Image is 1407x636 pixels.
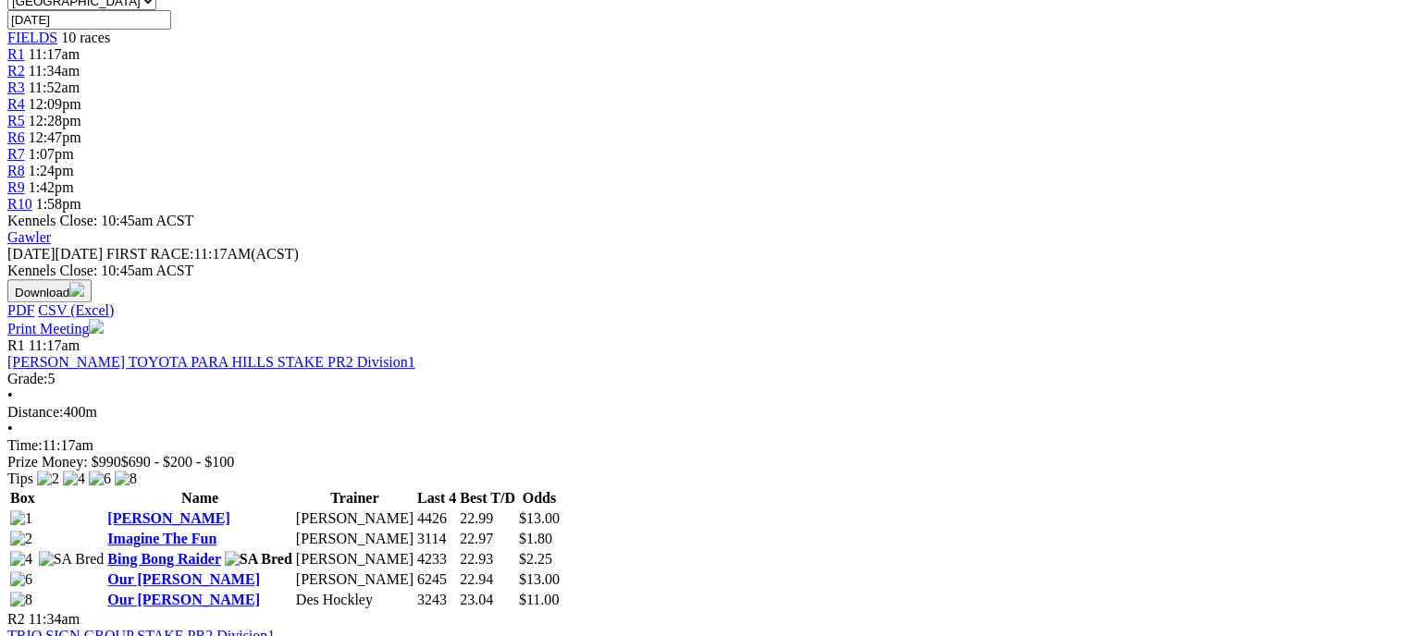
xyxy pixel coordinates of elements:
span: $1.80 [519,531,552,546]
span: 12:28pm [29,113,81,128]
div: 11:17am [7,437,1400,454]
a: R2 [7,63,25,79]
td: Des Hockley [295,591,414,609]
td: 3243 [416,591,457,609]
th: Name [106,489,292,508]
td: 3114 [416,530,457,548]
span: $13.00 [519,571,560,587]
span: 11:17am [29,46,80,62]
span: Time: [7,437,43,453]
td: 22.94 [459,570,516,589]
img: 8 [10,592,32,608]
a: [PERSON_NAME] [107,510,229,526]
td: 23.04 [459,591,516,609]
a: Imagine The Fun [107,531,216,546]
span: Box [10,490,35,506]
th: Last 4 [416,489,457,508]
td: 4426 [416,509,457,528]
a: PDF [7,302,34,318]
span: 12:47pm [29,129,81,145]
input: Select date [7,10,171,30]
img: 2 [37,471,59,487]
span: $2.25 [519,551,552,567]
span: 10 races [61,30,110,45]
span: $11.00 [519,592,559,607]
a: Our [PERSON_NAME] [107,592,260,607]
span: 11:17am [29,337,80,353]
td: 22.97 [459,530,516,548]
span: $690 - $200 - $100 [121,454,235,470]
img: SA Bred [225,551,292,568]
span: • [7,387,13,403]
span: Distance: [7,404,63,420]
td: 6245 [416,570,457,589]
th: Trainer [295,489,414,508]
a: R3 [7,79,25,95]
th: Best T/D [459,489,516,508]
img: 6 [89,471,111,487]
td: 4233 [416,550,457,569]
a: Gawler [7,229,51,245]
img: 2 [10,531,32,547]
img: 8 [115,471,137,487]
div: Download [7,302,1400,319]
a: R1 [7,46,25,62]
a: R8 [7,163,25,178]
div: 400m [7,404,1400,421]
a: Print Meeting [7,321,104,336]
td: 22.93 [459,550,516,569]
th: Odds [518,489,561,508]
img: download.svg [69,282,84,297]
a: CSV (Excel) [38,302,114,318]
a: R9 [7,179,25,195]
span: 12:09pm [29,96,81,112]
span: 11:52am [29,79,80,95]
a: R6 [7,129,25,145]
img: 4 [63,471,85,487]
span: 11:17AM(ACST) [106,246,299,262]
a: FIELDS [7,30,57,45]
img: SA Bred [39,551,105,568]
div: Prize Money: $990 [7,454,1400,471]
img: 6 [10,571,32,588]
a: [PERSON_NAME] TOYOTA PARA HILLS STAKE PR2 Division1 [7,354,415,370]
a: Bing Bong Raider [107,551,220,567]
td: [PERSON_NAME] [295,509,414,528]
img: 4 [10,551,32,568]
span: • [7,421,13,436]
span: R1 [7,337,25,353]
span: [DATE] [7,246,56,262]
a: R10 [7,196,32,212]
div: Kennels Close: 10:45am ACST [7,263,1400,279]
td: [PERSON_NAME] [295,570,414,589]
div: 5 [7,371,1400,387]
a: R5 [7,113,25,128]
span: Grade: [7,371,48,386]
img: printer.svg [89,319,104,334]
img: 1 [10,510,32,527]
span: [DATE] [7,246,103,262]
span: 1:42pm [29,179,74,195]
span: Tips [7,471,33,486]
button: Download [7,279,92,302]
td: [PERSON_NAME] [295,530,414,548]
span: R2 [7,611,25,627]
span: 11:34am [29,611,80,627]
td: 22.99 [459,509,516,528]
span: 1:58pm [36,196,81,212]
span: 1:24pm [29,163,74,178]
span: 1:07pm [29,146,74,162]
span: $13.00 [519,510,560,526]
a: R7 [7,146,25,162]
a: R4 [7,96,25,112]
